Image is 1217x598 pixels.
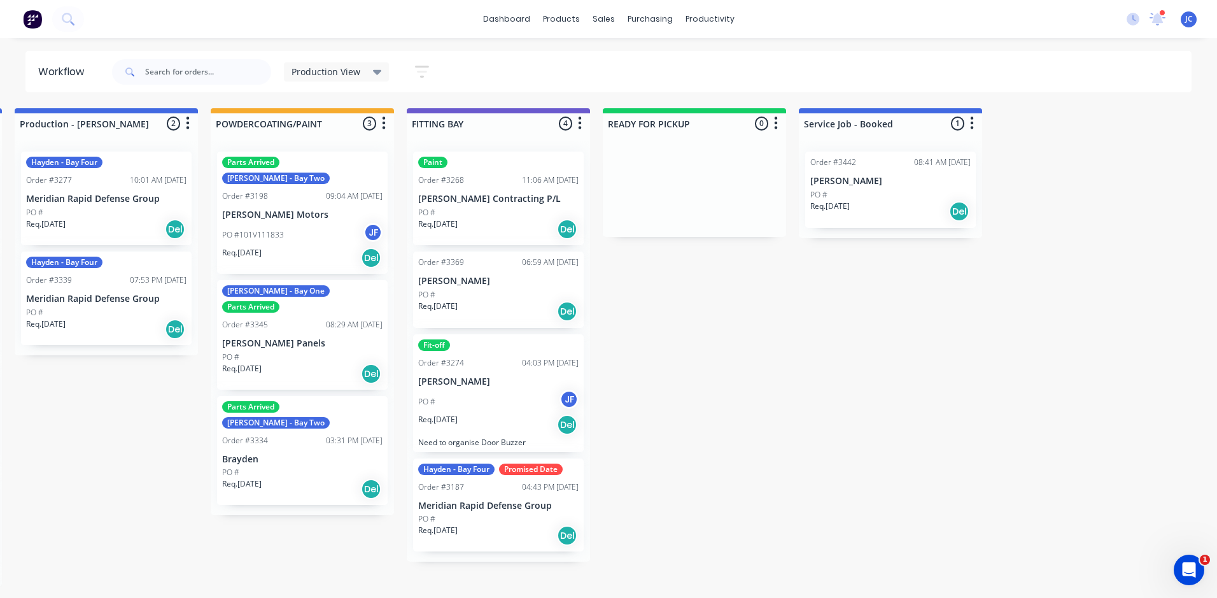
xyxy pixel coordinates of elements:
[557,301,577,322] div: Del
[418,513,435,525] p: PO #
[418,301,458,312] p: Req. [DATE]
[21,252,192,345] div: Hayden - Bay FourOrder #333907:53 PM [DATE]Meridian Rapid Defense GroupPO #Req.[DATE]Del
[418,376,579,387] p: [PERSON_NAME]
[418,339,450,351] div: Fit-off
[418,194,579,204] p: [PERSON_NAME] Contracting P/L
[26,294,186,304] p: Meridian Rapid Defense Group
[222,454,383,465] p: Brayden
[326,190,383,202] div: 09:04 AM [DATE]
[26,207,43,218] p: PO #
[361,248,381,268] div: Del
[26,218,66,230] p: Req. [DATE]
[557,219,577,239] div: Del
[222,173,330,184] div: [PERSON_NAME] - Bay Two
[222,417,330,429] div: [PERSON_NAME] - Bay Two
[418,289,435,301] p: PO #
[418,157,447,168] div: Paint
[413,152,584,245] div: PaintOrder #326811:06 AM [DATE][PERSON_NAME] Contracting P/LPO #Req.[DATE]Del
[679,10,741,29] div: productivity
[949,201,969,222] div: Del
[222,352,239,363] p: PO #
[586,10,621,29] div: sales
[537,10,586,29] div: products
[130,274,186,286] div: 07:53 PM [DATE]
[26,318,66,330] p: Req. [DATE]
[26,174,72,186] div: Order #3277
[418,357,464,369] div: Order #3274
[418,525,458,536] p: Req. [DATE]
[26,194,186,204] p: Meridian Rapid Defense Group
[522,357,579,369] div: 04:03 PM [DATE]
[418,276,579,287] p: [PERSON_NAME]
[23,10,42,29] img: Factory
[222,247,262,259] p: Req. [DATE]
[477,10,537,29] a: dashboard
[418,257,464,268] div: Order #3369
[222,210,383,220] p: [PERSON_NAME] Motors
[217,396,388,506] div: Parts Arrived[PERSON_NAME] - Bay TwoOrder #333403:31 PM [DATE]BraydenPO #Req.[DATE]Del
[26,157,102,168] div: Hayden - Bay Four
[222,157,279,168] div: Parts Arrived
[418,218,458,230] p: Req. [DATE]
[222,301,279,313] div: Parts Arrived
[38,64,90,80] div: Workflow
[165,319,185,339] div: Del
[914,157,971,168] div: 08:41 AM [DATE]
[21,152,192,245] div: Hayden - Bay FourOrder #327710:01 AM [DATE]Meridian Rapid Defense GroupPO #Req.[DATE]Del
[810,176,971,187] p: [PERSON_NAME]
[165,219,185,239] div: Del
[1174,555,1204,585] iframe: Intercom live chat
[418,174,464,186] div: Order #3268
[222,467,239,478] p: PO #
[26,307,43,318] p: PO #
[418,501,579,511] p: Meridian Rapid Defense Group
[522,257,579,268] div: 06:59 AM [DATE]
[418,396,435,408] p: PO #
[810,189,827,201] p: PO #
[499,464,563,475] div: Promised Date
[413,334,584,452] div: Fit-offOrder #327404:03 PM [DATE][PERSON_NAME]PO #JFReq.[DATE]DelNeed to organise Door Buzzer
[418,207,435,218] p: PO #
[557,415,577,435] div: Del
[418,438,579,447] p: Need to organise Door Buzzer
[810,157,856,168] div: Order #3442
[326,435,383,446] div: 03:31 PM [DATE]
[217,280,388,390] div: [PERSON_NAME] - Bay OneParts ArrivedOrder #334508:29 AM [DATE][PERSON_NAME] PanelsPO #Req.[DATE]Del
[621,10,679,29] div: purchasing
[26,257,102,268] div: Hayden - Bay Four
[418,414,458,425] p: Req. [DATE]
[222,190,268,202] div: Order #3198
[418,464,495,475] div: Hayden - Bay Four
[361,479,381,499] div: Del
[557,525,577,546] div: Del
[1185,13,1193,25] span: JC
[26,274,72,286] div: Order #3339
[130,174,186,186] div: 10:01 AM [DATE]
[413,459,584,552] div: Hayden - Bay FourPromised DateOrder #318704:43 PM [DATE]Meridian Rapid Defense GroupPO #Req.[DATE...
[363,223,383,242] div: JF
[217,152,388,274] div: Parts Arrived[PERSON_NAME] - Bay TwoOrder #319809:04 AM [DATE][PERSON_NAME] MotorsPO #101V111833J...
[222,229,284,241] p: PO #101V111833
[222,285,330,297] div: [PERSON_NAME] - Bay One
[361,364,381,384] div: Del
[1200,555,1210,565] span: 1
[559,390,579,409] div: JF
[222,478,262,490] p: Req. [DATE]
[222,319,268,331] div: Order #3345
[222,401,279,413] div: Parts Arrived
[222,363,262,374] p: Req. [DATE]
[145,59,271,85] input: Search for orders...
[222,435,268,446] div: Order #3334
[413,252,584,328] div: Order #336906:59 AM [DATE][PERSON_NAME]PO #Req.[DATE]Del
[418,481,464,493] div: Order #3187
[222,338,383,349] p: [PERSON_NAME] Panels
[522,174,579,186] div: 11:06 AM [DATE]
[292,65,360,78] span: Production View
[810,201,850,212] p: Req. [DATE]
[522,481,579,493] div: 04:43 PM [DATE]
[326,319,383,331] div: 08:29 AM [DATE]
[805,152,976,228] div: Order #344208:41 AM [DATE][PERSON_NAME]PO #Req.[DATE]Del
